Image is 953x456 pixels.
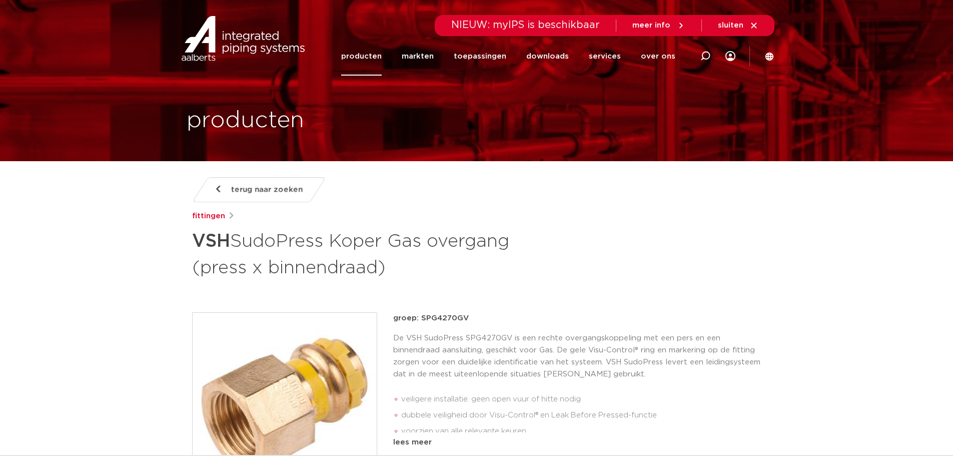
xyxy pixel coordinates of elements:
span: meer info [632,22,670,29]
a: producten [341,37,382,76]
a: meer info [632,21,685,30]
li: voorzien van alle relevante keuren [401,423,761,439]
p: De VSH SudoPress SPG4270GV is een rechte overgangskoppeling met een pers en een binnendraad aansl... [393,332,761,380]
a: terug naar zoeken [192,177,326,202]
p: groep: SPG4270GV [393,312,761,324]
div: lees meer [393,436,761,448]
a: downloads [526,37,569,76]
span: terug naar zoeken [231,182,303,198]
span: sluiten [718,22,743,29]
a: toepassingen [454,37,506,76]
a: sluiten [718,21,758,30]
a: markten [402,37,434,76]
nav: Menu [341,37,675,76]
strong: VSH [192,232,230,250]
li: dubbele veiligheid door Visu-Control® en Leak Before Pressed-functie [401,407,761,423]
a: services [589,37,621,76]
h1: producten [187,105,304,137]
a: over ons [641,37,675,76]
span: NIEUW: myIPS is beschikbaar [451,20,600,30]
a: fittingen [192,210,225,222]
li: veiligere installatie: geen open vuur of hitte nodig [401,391,761,407]
h1: SudoPress Koper Gas overgang (press x binnendraad) [192,226,568,280]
